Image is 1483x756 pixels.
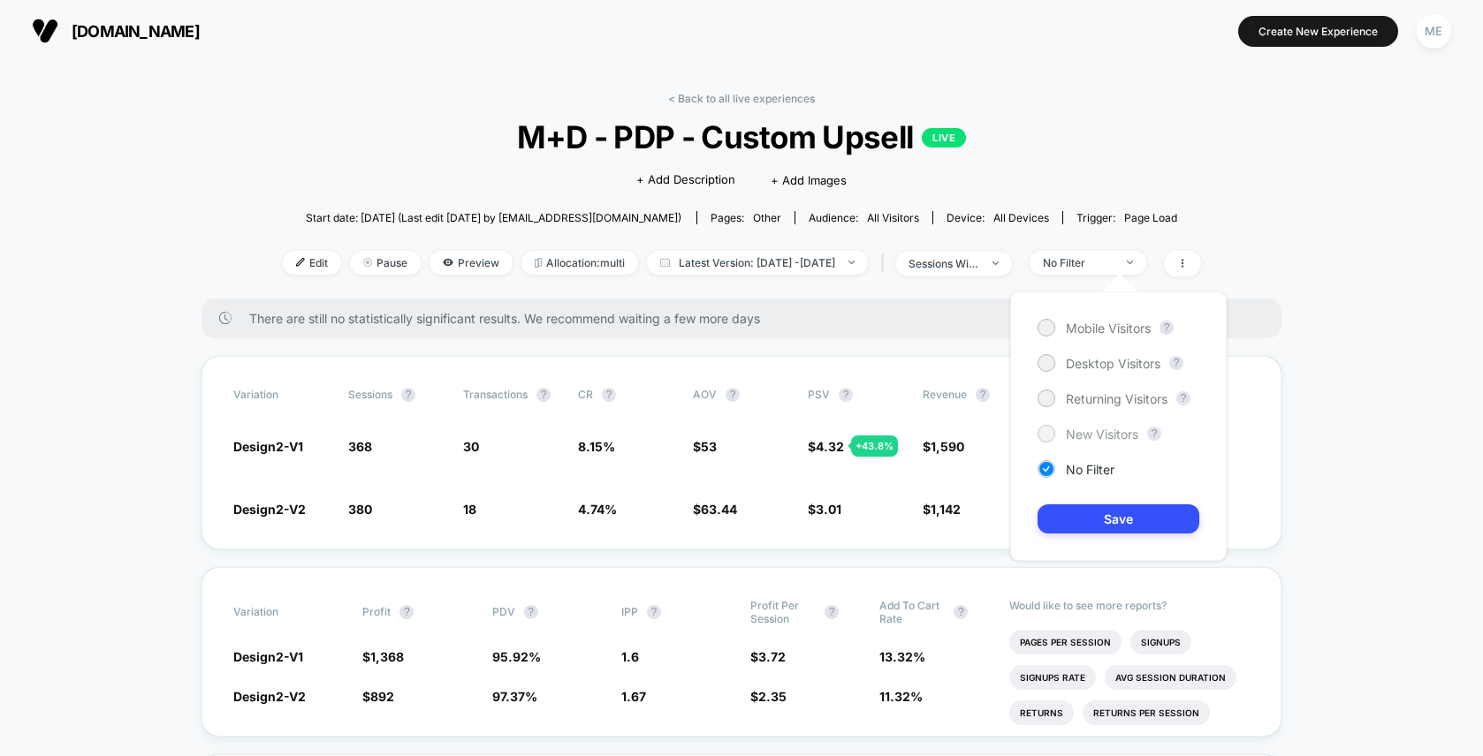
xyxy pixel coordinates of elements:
[1130,630,1191,654] li: Signups
[1147,427,1161,441] button: ?
[1043,256,1114,269] div: No Filter
[249,311,1246,326] span: There are still no statistically significant results. We recommend waiting a few more days
[348,388,392,401] span: Sessions
[1169,356,1183,370] button: ?
[993,211,1049,224] span: all devices
[401,388,415,402] button: ?
[992,261,999,265] img: end
[808,439,844,454] span: $
[816,502,841,517] span: 3.01
[647,605,661,619] button: ?
[851,435,898,457] div: + 43.8 %
[233,388,331,402] span: Variation
[668,92,815,105] a: < Back to all live experiences
[362,649,404,664] span: $
[693,439,717,454] span: $
[1105,665,1236,690] li: Avg Session Duration
[492,689,537,704] span: 97.37 %
[492,649,541,664] span: 95.92 %
[350,251,421,275] span: Pause
[463,388,528,401] span: Transactions
[578,439,615,454] span: 8.15 %
[463,439,479,454] span: 30
[923,439,964,454] span: $
[578,502,617,517] span: 4.74 %
[839,388,853,402] button: ?
[492,605,515,618] span: PDV
[348,502,372,517] span: 380
[233,439,303,454] span: Design2-V1
[348,439,372,454] span: 368
[233,649,303,664] span: Design2-V1
[711,211,781,224] div: Pages:
[72,22,200,41] span: [DOMAIN_NAME]
[701,439,717,454] span: 53
[233,502,306,517] span: Design2-V2
[750,599,816,625] span: Profit Per Session
[923,388,967,401] span: Revenue
[370,649,404,664] span: 1,368
[693,502,737,517] span: $
[621,649,639,664] span: 1.6
[879,649,925,664] span: 13.32 %
[750,689,787,704] span: $
[922,128,966,147] p: LIVE
[1066,391,1167,406] span: Returning Visitors
[693,388,717,401] span: AOV
[1411,13,1456,49] button: ME
[771,173,847,187] span: + Add Images
[621,605,638,618] span: IPP
[636,171,735,189] span: + Add Description
[328,118,1154,155] span: M+D - PDP - Custom Upsell
[32,18,58,44] img: Visually logo
[932,211,1062,224] span: Device:
[536,388,551,402] button: ?
[931,439,964,454] span: 1,590
[758,649,786,664] span: 3.72
[848,261,855,264] img: end
[809,211,919,224] div: Audience:
[306,211,681,224] span: Start date: [DATE] (Last edit [DATE] by [EMAIL_ADDRESS][DOMAIN_NAME])
[1176,391,1190,405] button: ?
[879,599,945,625] span: Add To Cart Rate
[1127,261,1133,264] img: end
[463,502,476,517] span: 18
[660,258,670,267] img: calendar
[1066,321,1151,336] span: Mobile Visitors
[1417,14,1451,49] div: ME
[879,689,923,704] span: 11.32 %
[524,605,538,619] button: ?
[363,258,372,267] img: end
[808,388,830,401] span: PSV
[750,649,786,664] span: $
[1009,599,1251,612] p: Would like to see more reports?
[816,439,844,454] span: 4.32
[296,258,305,267] img: edit
[1009,630,1122,654] li: Pages Per Session
[233,599,331,625] span: Variation
[825,605,839,619] button: ?
[370,689,394,704] span: 892
[1076,211,1177,224] div: Trigger:
[909,257,979,270] div: sessions with impression
[701,502,737,517] span: 63.44
[1009,665,1096,690] li: Signups Rate
[602,388,616,402] button: ?
[1124,211,1177,224] span: Page Load
[647,251,868,275] span: Latest Version: [DATE] - [DATE]
[1083,700,1210,725] li: Returns Per Session
[1066,427,1138,442] span: New Visitors
[1238,16,1398,47] button: Create New Experience
[362,605,391,618] span: Profit
[931,502,961,517] span: 1,142
[578,388,593,401] span: CR
[923,502,961,517] span: $
[1066,462,1114,477] span: No Filter
[535,258,542,268] img: rebalance
[877,251,895,276] span: |
[233,689,306,704] span: Design2-V2
[1066,356,1160,371] span: Desktop Visitors
[283,251,341,275] span: Edit
[1038,504,1199,533] button: Save
[521,251,638,275] span: Allocation: multi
